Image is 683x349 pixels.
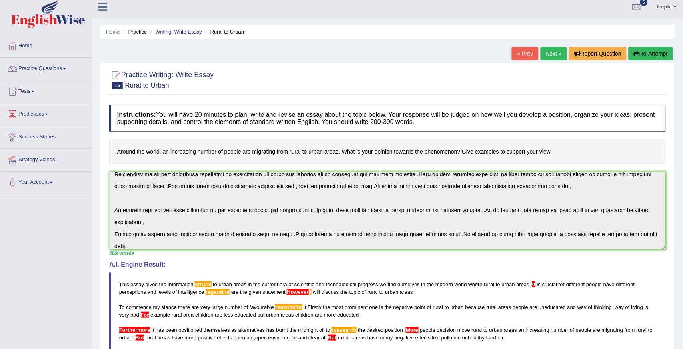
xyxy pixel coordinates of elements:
[150,312,170,318] span: example
[195,312,214,318] span: children
[360,312,362,318] span: Don’t put a space before the full stop. (did you mean: .)
[414,304,425,310] span: point
[405,327,406,333] span: Don’t put a space before the full stop. (did you mean: .)
[148,289,156,295] span: and
[119,327,150,333] span: A comma may be missing after the conjunctive/linking adverb ‘Furthermore’. (did you mean: Further...
[472,327,482,333] span: rural
[172,289,177,295] span: of
[427,281,434,287] span: the
[576,327,591,333] span: people
[244,304,248,310] span: of
[263,289,286,295] span: statement
[153,304,160,310] span: my
[234,281,247,287] span: areas
[248,281,252,287] span: in
[308,335,320,341] span: clear
[172,335,183,341] span: have
[367,335,379,341] span: have
[308,304,322,310] span: Firstly
[224,312,233,318] span: less
[159,281,166,287] span: the
[498,335,505,341] span: etc
[486,304,497,310] span: rural
[0,126,92,146] a: Success Stories
[398,281,420,287] span: ourselves
[252,335,254,341] span: Put a space after the comma, but not before the comma. (did you mean: , )
[385,289,398,295] span: urban
[268,335,297,341] span: environment
[225,304,242,310] span: number
[432,335,440,341] span: like
[489,327,503,333] span: urban
[394,335,414,341] span: negative
[433,304,443,310] span: rural
[367,289,378,295] span: rural
[469,281,483,287] span: where
[184,335,196,341] span: more
[379,289,384,295] span: to
[567,304,576,310] span: and
[276,327,288,333] span: burnt
[648,327,653,333] span: to
[539,304,566,310] span: uneducated
[217,335,232,341] span: effects
[613,304,615,310] span: Put a space after the comma, but not before the comma. (did you mean: , )
[531,281,533,287] span: Don’t put a space before the full stop. (did you mean: .)
[415,335,431,341] span: effects
[146,281,158,287] span: gives
[117,111,156,118] b: Instructions:
[130,281,144,287] span: essay
[427,304,431,310] span: of
[457,327,470,333] span: move
[569,47,627,60] button: Report Question
[435,281,453,287] span: modern
[212,304,223,310] span: large
[504,327,517,333] span: areas
[287,289,308,295] span: A comma may be missing after the conjunctive/linking adverb ‘However’. (did you mean: However,)
[0,149,92,169] a: Strategy Videos
[238,327,265,333] span: alternatives
[146,335,156,341] span: rural
[266,312,279,318] span: urban
[326,327,330,333] span: to
[109,105,666,132] h4: You will have 20 minutes to plan, write and revise an essay about the topic below. Your response ...
[420,327,435,333] span: people
[141,312,149,318] span: Add a space between sentences. (did you mean: For)
[529,281,531,287] span: Don’t put a space before the full stop. (did you mean: .)
[532,281,535,287] span: Add a space between sentences. (did you mean: It)
[109,261,666,268] h4: A.I. Engine Result:
[353,335,366,341] span: areas
[231,327,237,333] span: as
[645,304,648,310] span: is
[155,29,202,35] a: Writing: Write Essay
[258,312,265,318] span: but
[200,304,210,310] span: very
[551,327,569,333] span: number
[289,281,293,287] span: of
[385,304,392,310] span: the
[266,327,275,333] span: has
[184,312,194,318] span: area
[379,304,383,310] span: is
[358,327,365,333] span: the
[319,327,324,333] span: oil
[345,304,368,310] span: prominent
[0,58,92,78] a: Practice Questions
[262,281,278,287] span: current
[172,312,182,318] span: rural
[294,281,314,287] span: scientific
[530,304,537,310] span: are
[315,312,323,318] span: are
[388,281,396,287] span: find
[240,289,247,295] span: the
[358,281,378,287] span: progress
[158,289,171,295] span: levels
[219,281,232,287] span: urban
[322,289,339,295] span: discuss
[206,289,230,295] span: Possible spelling mistake found. (did you mean: regarding)
[0,103,92,123] a: Predictions
[249,289,261,295] span: given
[445,304,449,310] span: to
[570,327,574,333] span: of
[125,82,169,89] small: Rural to Urban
